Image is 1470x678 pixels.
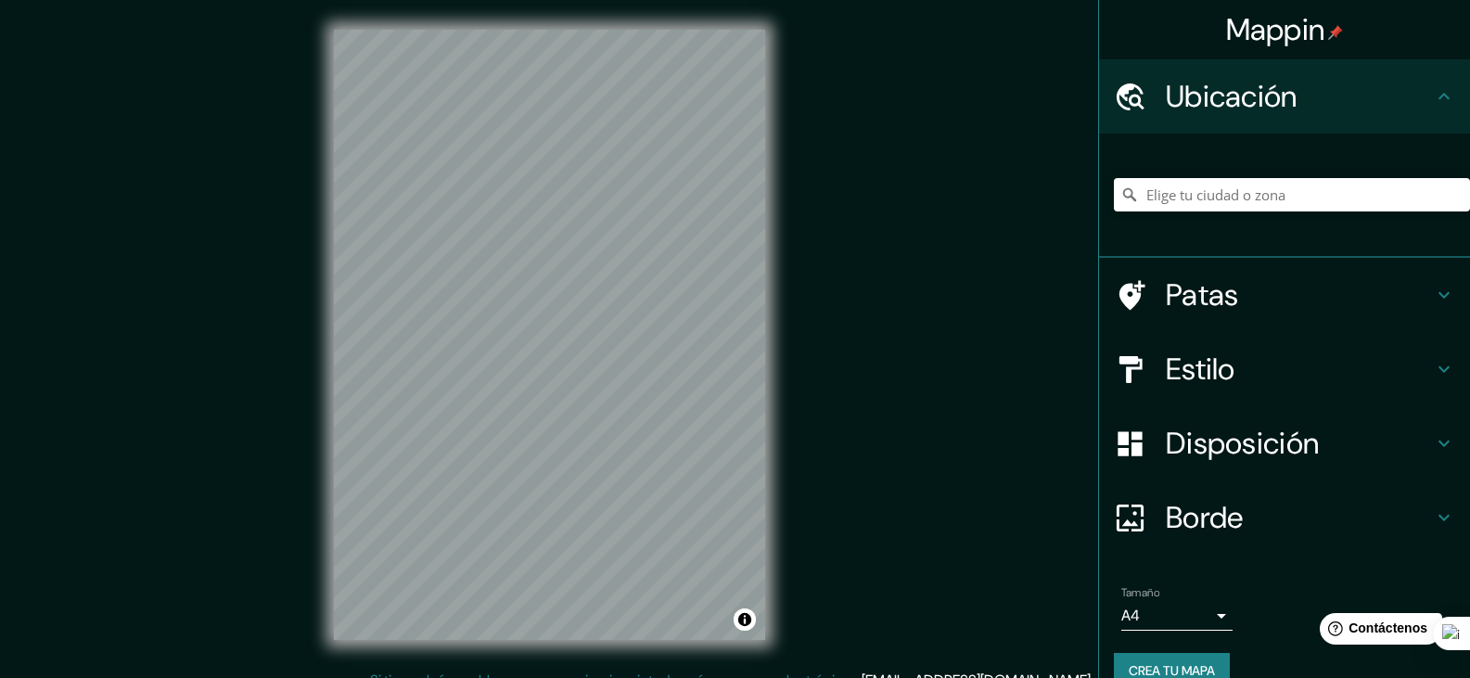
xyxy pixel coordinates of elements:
[1099,59,1470,134] div: Ubicación
[1121,585,1159,600] font: Tamaño
[1099,258,1470,332] div: Patas
[734,608,756,631] button: Activar o desactivar atribución
[1121,601,1233,631] div: A4
[1121,606,1140,625] font: A4
[334,30,765,640] canvas: Mapa
[1305,606,1450,658] iframe: Lanzador de widgets de ayuda
[1328,25,1343,40] img: pin-icon.png
[1099,480,1470,555] div: Borde
[1114,178,1470,211] input: Elige tu ciudad o zona
[1166,77,1297,116] font: Ubicación
[1166,424,1319,463] font: Disposición
[1166,498,1244,537] font: Borde
[1226,10,1325,49] font: Mappin
[1099,406,1470,480] div: Disposición
[1099,332,1470,406] div: Estilo
[1166,275,1239,314] font: Patas
[1166,350,1235,389] font: Estilo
